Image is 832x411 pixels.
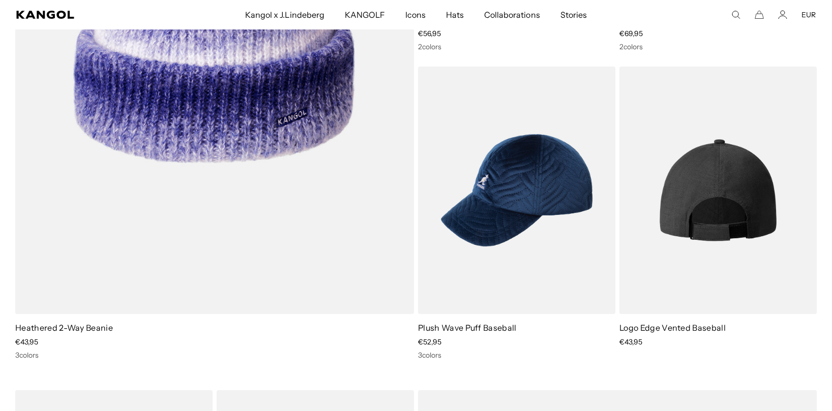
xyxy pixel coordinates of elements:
[619,337,642,346] span: €43,95
[755,10,764,19] button: Cart
[418,42,615,51] div: 2 colors
[778,10,787,19] a: Account
[418,29,441,38] span: €56,95
[418,323,517,333] a: Plush Wave Puff Baseball
[619,67,817,314] img: Logo Edge Vented Baseball
[619,323,726,333] a: Logo Edge Vented Baseball
[801,10,816,19] button: EUR
[619,29,643,38] span: €69,95
[16,11,162,19] a: Kangol
[15,323,113,333] a: Heathered 2-Way Beanie
[15,337,38,346] span: €43,95
[418,351,615,360] div: 3 colors
[619,42,817,51] div: 2 colors
[418,67,615,314] img: Plush Wave Puff Baseball
[731,10,740,19] summary: Search here
[418,337,441,346] span: €52,95
[15,351,414,360] div: 3 colors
